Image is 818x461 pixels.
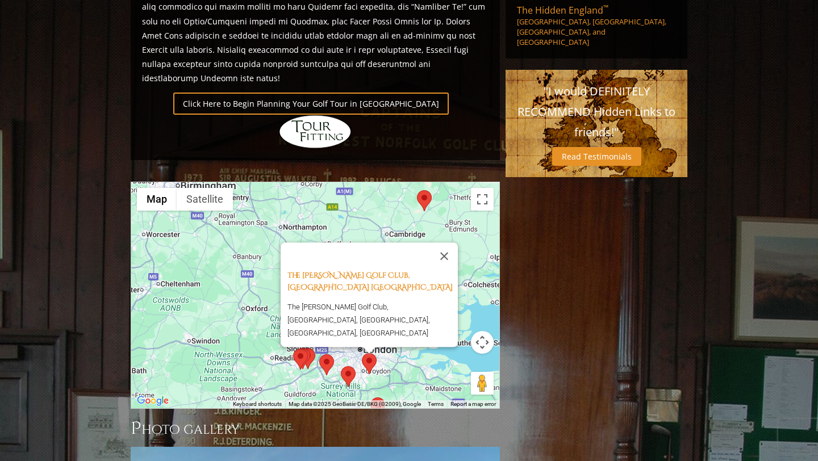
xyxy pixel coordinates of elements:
[471,331,494,354] button: Map camera controls
[131,417,500,440] h3: Photo Gallery
[552,147,641,166] a: Read Testimonials
[177,188,233,211] button: Show satellite imagery
[471,372,494,395] button: Drag Pegman onto the map to open Street View
[517,4,608,16] span: The Hidden England
[517,81,676,143] p: "I would DEFINITELY RECOMMEND Hidden Links to friends!"
[134,393,172,408] img: Google
[450,401,496,407] a: Report a map error
[233,400,282,408] button: Keyboard shortcuts
[137,188,177,211] button: Show street map
[287,300,458,340] p: The [PERSON_NAME] Golf Club, [GEOGRAPHIC_DATA], [GEOGRAPHIC_DATA], [GEOGRAPHIC_DATA], [GEOGRAPHIC...
[428,401,444,407] a: Terms (opens in new tab)
[431,242,458,270] button: Close
[287,270,453,292] a: The [PERSON_NAME] Golf Club, [GEOGRAPHIC_DATA] [GEOGRAPHIC_DATA]
[471,188,494,211] button: Toggle fullscreen view
[289,401,421,407] span: Map data ©2025 GeoBasis-DE/BKG (©2009), Google
[134,393,172,408] a: Open this area in Google Maps (opens a new window)
[278,115,352,149] img: Hidden Links
[517,4,676,47] a: The Hidden England™[GEOGRAPHIC_DATA], [GEOGRAPHIC_DATA], [GEOGRAPHIC_DATA], and [GEOGRAPHIC_DATA]
[603,3,608,12] sup: ™
[173,93,449,115] a: Click Here to Begin Planning Your Golf Tour in [GEOGRAPHIC_DATA]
